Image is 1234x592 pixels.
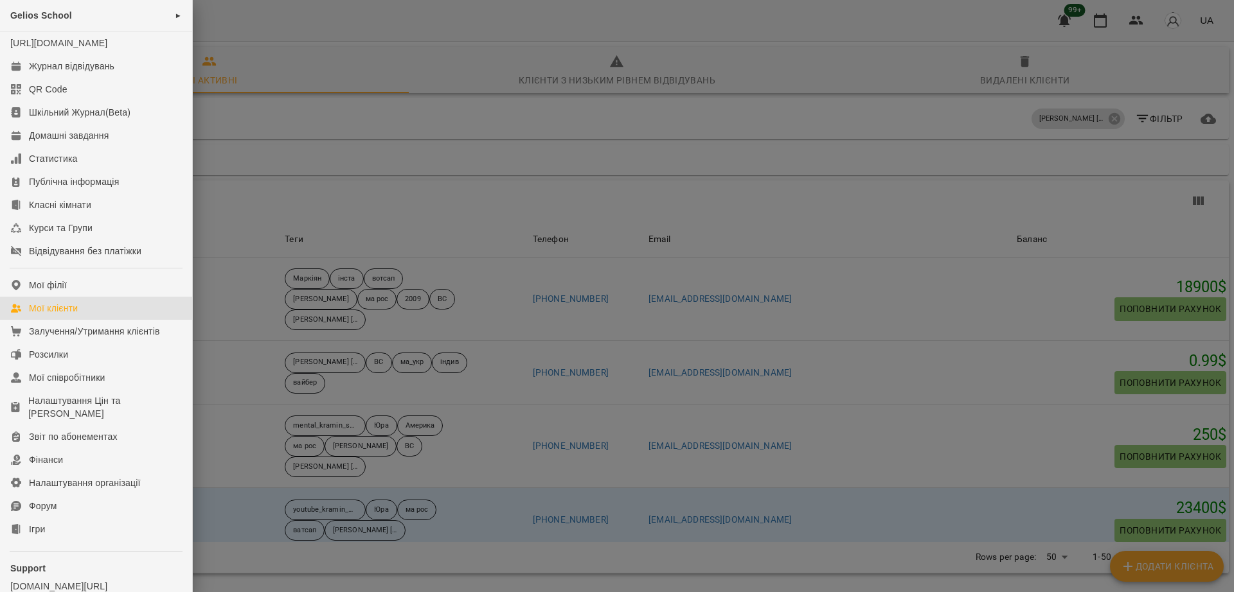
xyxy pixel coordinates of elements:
div: Розсилки [29,348,68,361]
span: Gelios School [10,10,72,21]
div: Мої клієнти [29,302,78,315]
a: [URL][DOMAIN_NAME] [10,38,107,48]
span: ► [175,10,182,21]
p: Support [10,562,182,575]
div: Класні кімнати [29,198,91,211]
div: Звіт по абонементах [29,430,118,443]
div: Відвідування без платіжки [29,245,141,257]
div: Статистика [29,152,78,165]
div: Мої філії [29,279,67,292]
div: Домашні завдання [29,129,109,142]
div: Журнал відвідувань [29,60,114,73]
div: Фінанси [29,453,63,466]
div: Курси та Групи [29,222,93,234]
div: Шкільний Журнал(Beta) [29,106,130,119]
div: Мої співробітники [29,371,105,384]
div: Ігри [29,523,45,535]
div: Налаштування організації [29,476,141,489]
div: Налаштування Цін та [PERSON_NAME] [28,394,182,420]
div: Форум [29,500,57,512]
div: QR Code [29,83,67,96]
div: Залучення/Утримання клієнтів [29,325,160,338]
div: Публічна інформація [29,175,119,188]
